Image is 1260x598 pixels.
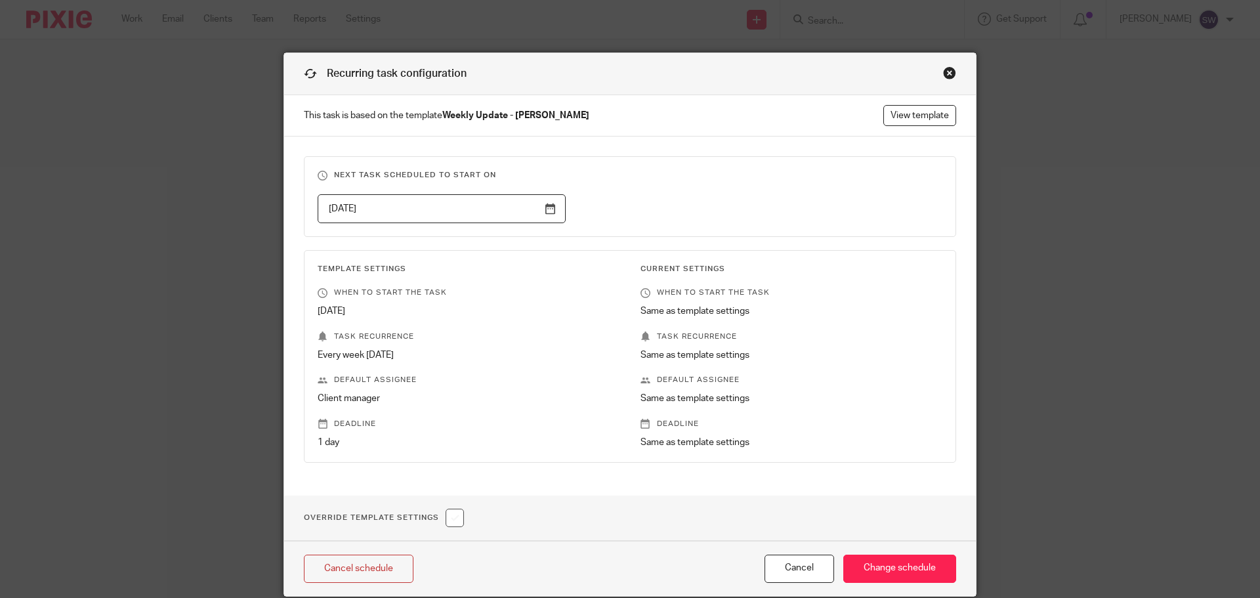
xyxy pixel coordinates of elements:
p: Every week [DATE] [318,349,619,362]
p: Same as template settings [640,349,942,362]
a: Cancel schedule [304,555,413,583]
strong: Weekly Update - [PERSON_NAME] [442,111,589,120]
h1: Recurring task configuration [304,66,467,81]
p: When to start the task [640,288,942,298]
p: Same as template settings [640,392,942,405]
p: When to start the task [318,288,619,298]
h3: Template Settings [318,264,619,274]
input: Change schedule [843,555,956,583]
p: Client manager [318,392,619,405]
p: Same as template settings [640,436,942,449]
h3: Next task scheduled to start on [318,170,942,181]
p: Deadline [318,419,619,429]
p: [DATE] [318,305,619,318]
a: View template [883,105,956,126]
button: Cancel [765,555,834,583]
p: Deadline [640,419,942,429]
p: Same as template settings [640,305,942,318]
p: 1 day [318,436,619,449]
p: Default assignee [318,375,619,385]
p: Default assignee [640,375,942,385]
h3: Current Settings [640,264,942,274]
p: Task recurrence [318,331,619,342]
p: Task recurrence [640,331,942,342]
div: Close this dialog window [943,66,956,79]
span: This task is based on the template [304,109,589,122]
h1: Override Template Settings [304,509,464,527]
